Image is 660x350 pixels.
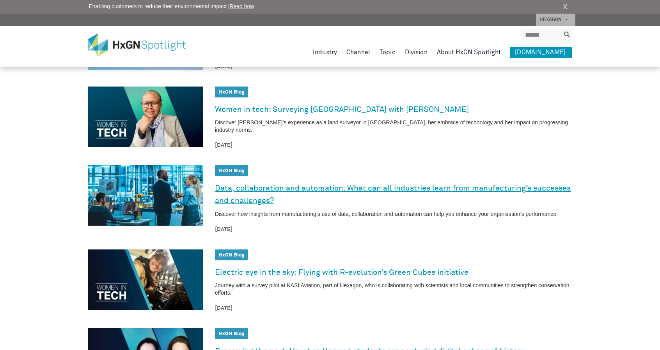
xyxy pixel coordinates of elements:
img: Women in tech: Surveying South Africa with Tumeka Bikitsha [88,87,203,147]
time: [DATE] [215,226,572,234]
a: HxGN Blog [219,253,244,258]
a: HxGN Blog [219,90,244,95]
span: Enabling customers to reduce their environmental impact | [89,2,254,11]
a: HxGN Blog [219,331,244,336]
p: Journey with a survey pilot at KASI Aviation, part of Hexagon, who is collaborating with scientis... [215,282,572,297]
a: Women in tech: Surveying [GEOGRAPHIC_DATA] with [PERSON_NAME] [215,103,469,116]
a: Read how [229,3,254,9]
p: Discover how insights from manufacturing’s use of data, collaboration and automation can help you... [215,210,572,218]
time: [DATE] [215,304,572,313]
a: Topic [380,47,396,58]
a: Data, collaboration and automation: What can all industries learn from manufacturing’s successes ... [215,182,572,207]
img: HxGN Spotlight [88,34,197,56]
img: Electric eye in the sky: Flying with R-evolution’s Green Cubes initiative [88,249,203,310]
a: [DOMAIN_NAME] [510,47,572,58]
a: HxGN Blog [219,168,244,173]
a: Division [405,47,428,58]
a: Channel [346,47,370,58]
a: X [563,2,568,12]
a: Industry [313,47,337,58]
time: [DATE] [215,141,572,150]
a: Electric eye in the sky: Flying with R-evolution’s Green Cubes initiative [215,266,468,279]
a: About HxGN Spotlight [437,47,501,58]
img: Data, collaboration and automation: What can all industries learn from manufacturing’s successes ... [88,165,203,226]
a: HEXAGON [536,14,575,26]
p: Discover [PERSON_NAME]’s experience as a land surveyor in [GEOGRAPHIC_DATA], her embrace of techn... [215,119,572,134]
